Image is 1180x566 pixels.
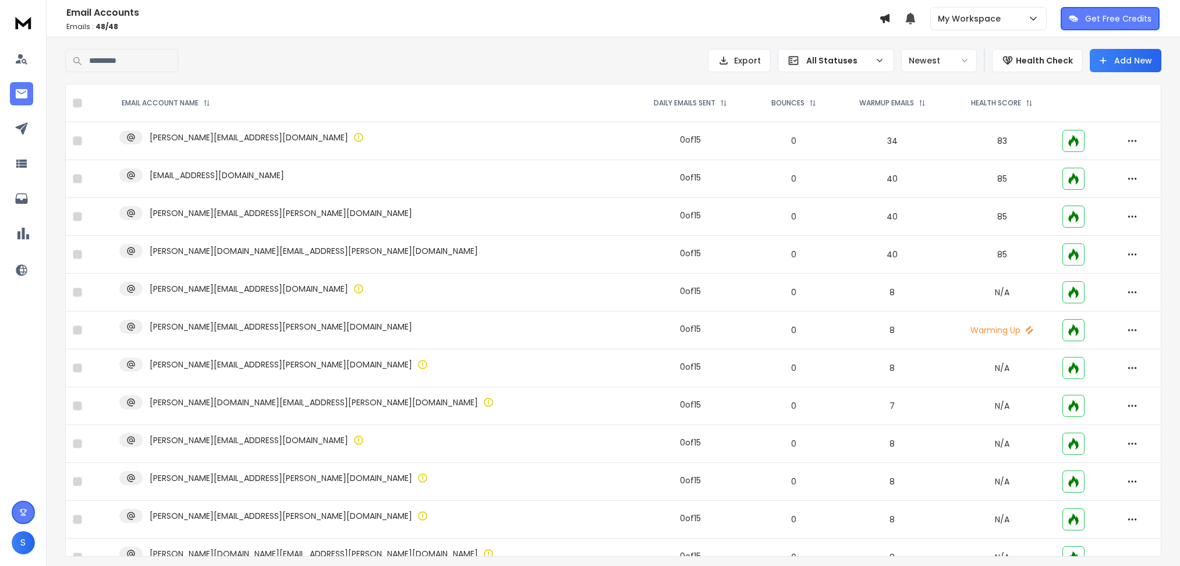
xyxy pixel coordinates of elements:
[66,6,879,20] h1: Email Accounts
[150,169,284,181] p: [EMAIL_ADDRESS][DOMAIN_NAME]
[680,550,701,562] div: 0 of 15
[150,510,412,522] p: [PERSON_NAME][EMAIL_ADDRESS][PERSON_NAME][DOMAIN_NAME]
[150,434,348,446] p: [PERSON_NAME][EMAIL_ADDRESS][DOMAIN_NAME]
[759,324,829,336] p: 0
[122,98,210,108] div: EMAIL ACCOUNT NAME
[759,400,829,412] p: 0
[836,274,949,312] td: 8
[150,245,478,257] p: [PERSON_NAME][DOMAIN_NAME][EMAIL_ADDRESS][PERSON_NAME][DOMAIN_NAME]
[680,172,701,183] div: 0 of 15
[759,438,829,450] p: 0
[949,160,1055,198] td: 85
[759,514,829,525] p: 0
[12,531,35,554] button: S
[836,349,949,387] td: 8
[956,362,1048,374] p: N/A
[949,236,1055,274] td: 85
[859,98,914,108] p: WARMUP EMAILS
[66,22,879,31] p: Emails :
[150,397,478,408] p: [PERSON_NAME][DOMAIN_NAME][EMAIL_ADDRESS][PERSON_NAME][DOMAIN_NAME]
[150,283,348,295] p: [PERSON_NAME][EMAIL_ADDRESS][DOMAIN_NAME]
[956,286,1048,298] p: N/A
[759,249,829,260] p: 0
[1085,13,1151,24] p: Get Free Credits
[150,359,412,370] p: [PERSON_NAME][EMAIL_ADDRESS][PERSON_NAME][DOMAIN_NAME]
[150,321,412,332] p: [PERSON_NAME][EMAIL_ADDRESS][PERSON_NAME][DOMAIN_NAME]
[836,387,949,425] td: 7
[956,551,1048,563] p: N/A
[759,211,829,222] p: 0
[956,324,1048,336] p: Warming Up
[680,247,701,259] div: 0 of 15
[836,312,949,349] td: 8
[12,12,35,33] img: logo
[901,49,977,72] button: Newest
[836,501,949,539] td: 8
[759,173,829,185] p: 0
[956,400,1048,412] p: N/A
[759,286,829,298] p: 0
[680,361,701,373] div: 0 of 15
[836,160,949,198] td: 40
[759,362,829,374] p: 0
[95,22,118,31] span: 48 / 48
[150,472,412,484] p: [PERSON_NAME][EMAIL_ADDRESS][PERSON_NAME][DOMAIN_NAME]
[771,98,805,108] p: BOUNCES
[956,438,1048,450] p: N/A
[836,463,949,501] td: 8
[971,98,1021,108] p: HEALTH SCORE
[956,514,1048,525] p: N/A
[759,135,829,147] p: 0
[680,285,701,297] div: 0 of 15
[680,210,701,221] div: 0 of 15
[956,476,1048,487] p: N/A
[938,13,1005,24] p: My Workspace
[806,55,870,66] p: All Statuses
[1016,55,1073,66] p: Health Check
[1090,49,1161,72] button: Add New
[759,476,829,487] p: 0
[836,236,949,274] td: 40
[150,548,478,560] p: [PERSON_NAME][DOMAIN_NAME][EMAIL_ADDRESS][PERSON_NAME][DOMAIN_NAME]
[680,399,701,411] div: 0 of 15
[949,122,1055,160] td: 83
[680,437,701,448] div: 0 of 15
[680,134,701,146] div: 0 of 15
[759,551,829,563] p: 0
[708,49,771,72] button: Export
[836,198,949,236] td: 40
[680,323,701,335] div: 0 of 15
[680,512,701,524] div: 0 of 15
[836,425,949,463] td: 8
[680,475,701,486] div: 0 of 15
[1061,7,1160,30] button: Get Free Credits
[836,122,949,160] td: 34
[150,207,412,219] p: [PERSON_NAME][EMAIL_ADDRESS][PERSON_NAME][DOMAIN_NAME]
[654,98,715,108] p: DAILY EMAILS SENT
[150,132,348,143] p: [PERSON_NAME][EMAIL_ADDRESS][DOMAIN_NAME]
[992,49,1083,72] button: Health Check
[949,198,1055,236] td: 85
